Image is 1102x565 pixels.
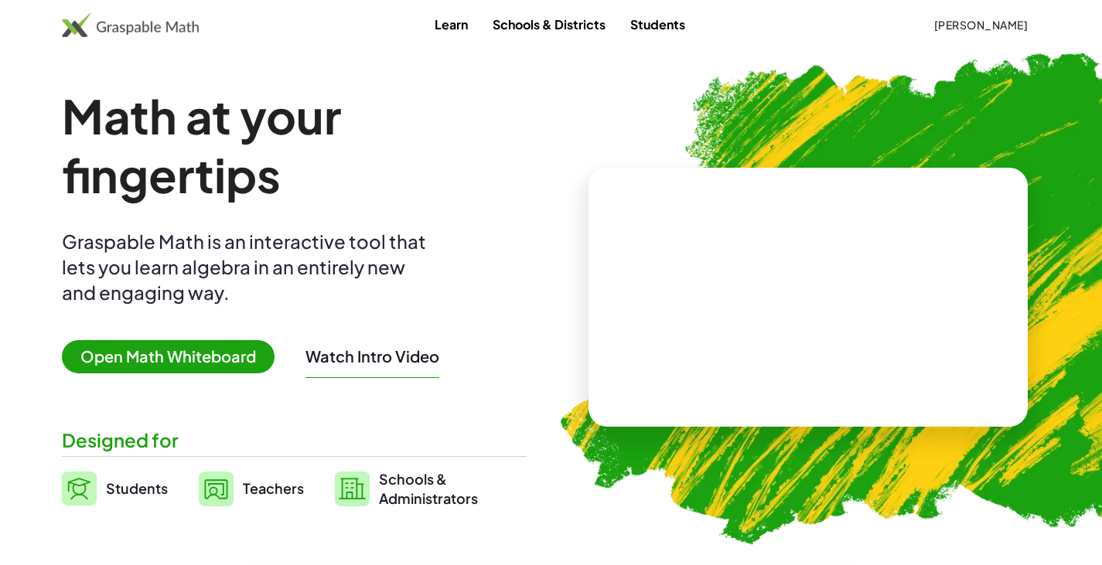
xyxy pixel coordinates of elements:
span: Teachers [243,479,304,497]
a: Schools & Districts [480,10,618,39]
span: Open Math Whiteboard [62,340,275,373]
a: Learn [422,10,480,39]
a: Students [62,469,168,508]
button: [PERSON_NAME] [921,11,1040,39]
div: Designed for [62,427,527,453]
h1: Math at your fingertips [62,87,527,204]
img: svg%3e [62,471,97,505]
span: Students [106,479,168,497]
div: Graspable Math is an interactive tool that lets you learn algebra in an entirely new and engaging... [62,229,433,305]
span: [PERSON_NAME] [933,18,1028,32]
video: What is this? This is dynamic math notation. Dynamic math notation plays a central role in how Gr... [692,240,924,356]
a: Students [618,10,698,39]
a: Open Math Whiteboard [62,349,287,366]
a: Schools &Administrators [335,469,478,508]
img: svg%3e [199,471,234,506]
button: Watch Intro Video [305,346,439,366]
span: Schools & Administrators [379,469,478,508]
a: Teachers [199,469,304,508]
img: svg%3e [335,471,370,506]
